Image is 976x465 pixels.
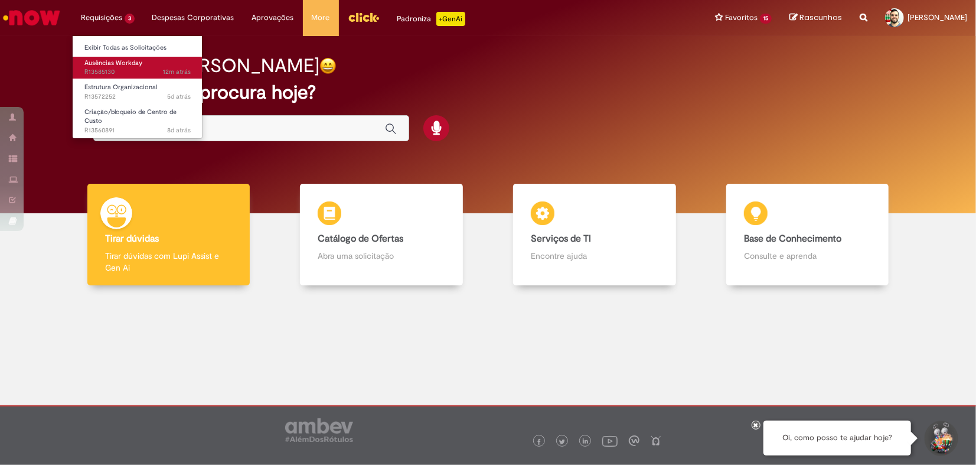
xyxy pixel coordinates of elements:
img: logo_footer_twitter.png [559,439,565,445]
span: [PERSON_NAME] [908,12,967,22]
span: Favoritos [725,12,758,24]
a: Exibir Todas as Solicitações [73,41,203,54]
p: Encontre ajuda [531,250,658,262]
a: Aberto R13585130 : Ausências Workday [73,57,203,79]
div: Padroniza [397,12,465,26]
span: 8d atrás [167,126,191,135]
ul: Requisições [72,35,203,139]
span: Rascunhos [799,12,842,23]
p: +GenAi [436,12,465,26]
span: Estrutura Organizacional [84,83,157,92]
img: logo_footer_naosei.png [651,435,661,446]
button: Iniciar Conversa de Suporte [923,421,958,456]
span: R13560891 [84,126,191,135]
span: 15 [760,14,772,24]
img: logo_footer_workplace.png [629,435,639,446]
span: Despesas Corporativas [152,12,234,24]
time: 01/10/2025 09:49:20 [163,67,191,76]
img: ServiceNow [1,6,62,30]
span: 12m atrás [163,67,191,76]
h2: Bom dia, [PERSON_NAME] [93,56,319,76]
a: Catálogo de Ofertas Abra uma solicitação [275,184,488,286]
p: Tirar dúvidas com Lupi Assist e Gen Ai [105,250,232,274]
b: Serviços de TI [531,233,591,245]
a: Base de Conhecimento Consulte e aprenda [701,184,914,286]
a: Aberto R13572252 : Estrutura Organizacional [73,81,203,103]
b: Base de Conhecimento [744,233,841,245]
img: happy-face.png [319,57,337,74]
span: More [312,12,330,24]
span: Aprovações [252,12,294,24]
img: logo_footer_linkedin.png [583,438,589,446]
a: Rascunhos [789,12,842,24]
span: R13585130 [84,67,191,77]
span: Criação/bloqueio de Centro de Custo [84,108,177,126]
span: Ausências Workday [84,58,142,67]
time: 23/09/2025 17:34:07 [167,126,191,135]
span: Requisições [81,12,122,24]
span: R13572252 [84,92,191,102]
h2: O que você procura hoje? [93,82,883,103]
span: 5d atrás [167,92,191,101]
b: Catálogo de Ofertas [318,233,403,245]
time: 26/09/2025 17:44:12 [167,92,191,101]
p: Consulte e aprenda [744,250,871,262]
img: click_logo_yellow_360x200.png [348,8,380,26]
a: Tirar dúvidas Tirar dúvidas com Lupi Assist e Gen Ai [62,184,275,286]
p: Abra uma solicitação [318,250,445,262]
div: Oi, como posso te ajudar hoje? [763,421,911,456]
span: 3 [125,14,135,24]
b: Tirar dúvidas [105,233,159,245]
a: Serviços de TI Encontre ajuda [488,184,701,286]
img: logo_footer_ambev_rotulo_gray.png [285,418,353,442]
img: logo_footer_youtube.png [602,433,618,448]
a: Aberto R13560891 : Criação/bloqueio de Centro de Custo [73,106,203,131]
img: logo_footer_facebook.png [536,439,542,445]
